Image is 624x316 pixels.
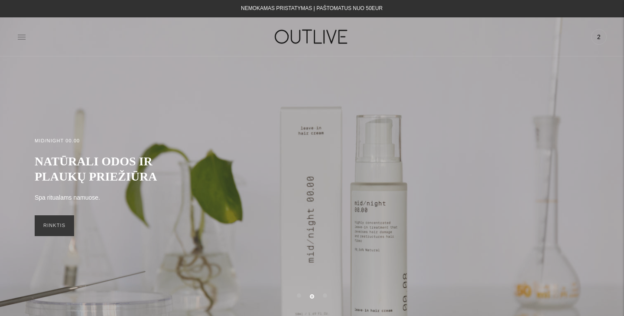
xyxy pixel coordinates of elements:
button: Move carousel to slide 1 [297,293,301,298]
button: Move carousel to slide 3 [323,293,327,298]
p: Spa ritualams namuose. [35,193,100,203]
span: 2 [593,31,605,43]
h2: NATŪRALI ODOS IR PLAUKŲ PRIEŽIŪRA [35,154,186,184]
div: NEMOKAMAS PRISTATYMAS Į PAŠTOMATUS NUO 50EUR [241,3,383,14]
a: RINKTIS [35,215,74,236]
img: OUTLIVE [258,22,366,52]
a: 2 [591,27,607,46]
h2: MID/NIGHT 00.00 [35,137,80,145]
button: Move carousel to slide 2 [310,294,314,299]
